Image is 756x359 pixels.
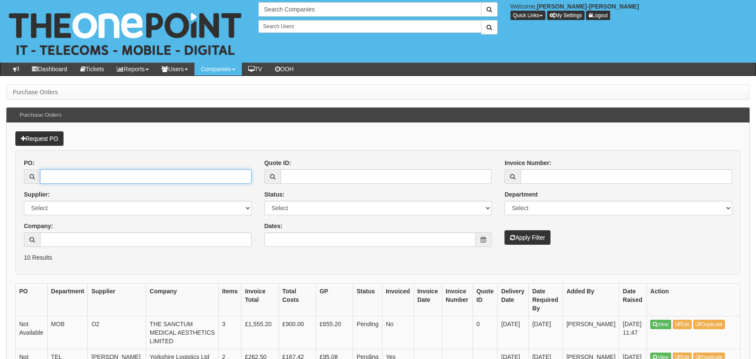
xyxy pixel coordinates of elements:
[529,283,563,316] th: Date Required By
[353,283,382,316] th: Status
[547,11,585,20] a: My Settings
[537,3,639,10] b: [PERSON_NAME]-[PERSON_NAME]
[47,316,88,349] td: MOB
[504,230,550,245] button: Apply Filter
[647,283,741,316] th: Action
[241,316,279,349] td: £1,555.20
[353,316,382,349] td: Pending
[673,320,692,329] a: Edit
[146,283,219,316] th: Company
[269,63,300,75] a: OOH
[88,283,146,316] th: Supplier
[13,88,58,96] li: Purchase Orders
[316,283,353,316] th: GP
[504,159,551,167] label: Invoice Number:
[15,131,64,146] a: Request PO
[16,316,48,349] td: Not Available
[504,190,538,199] label: Department
[316,316,353,349] td: £655.20
[586,11,610,20] a: Logout
[258,20,481,33] input: Search Users
[258,2,481,17] input: Search Companies
[110,63,155,75] a: Reports
[24,253,732,262] p: 10 Results
[241,283,279,316] th: Invoice Total
[473,283,498,316] th: Quote ID
[218,283,241,316] th: Items
[563,316,619,349] td: [PERSON_NAME]
[24,190,50,199] label: Supplier:
[382,316,414,349] td: No
[16,283,48,316] th: PO
[26,63,74,75] a: Dashboard
[194,63,242,75] a: Companies
[74,63,111,75] a: Tickets
[619,283,647,316] th: Date Raised
[382,283,414,316] th: Invoiced
[498,316,529,349] td: [DATE]
[414,283,442,316] th: Invoice Date
[650,320,671,329] a: View
[279,316,316,349] td: £900.00
[473,316,498,349] td: 0
[146,316,219,349] td: THE SANCTUM MEDICAL AESTHETICS LIMITED
[88,316,146,349] td: O2
[693,320,725,329] a: Duplicate
[264,190,284,199] label: Status:
[242,63,269,75] a: TV
[264,222,283,230] label: Dates:
[510,11,545,20] button: Quick Links
[24,222,53,230] label: Company:
[264,159,291,167] label: Quote ID:
[218,316,241,349] td: 3
[155,63,194,75] a: Users
[619,316,647,349] td: [DATE] 11:47
[504,2,756,20] div: Welcome,
[15,108,66,122] h3: Purchase Orders
[442,283,473,316] th: Invoice Number
[24,159,35,167] label: PO:
[529,316,563,349] td: [DATE]
[498,283,529,316] th: Delivery Date
[563,283,619,316] th: Added By
[279,283,316,316] th: Total Costs
[47,283,88,316] th: Department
